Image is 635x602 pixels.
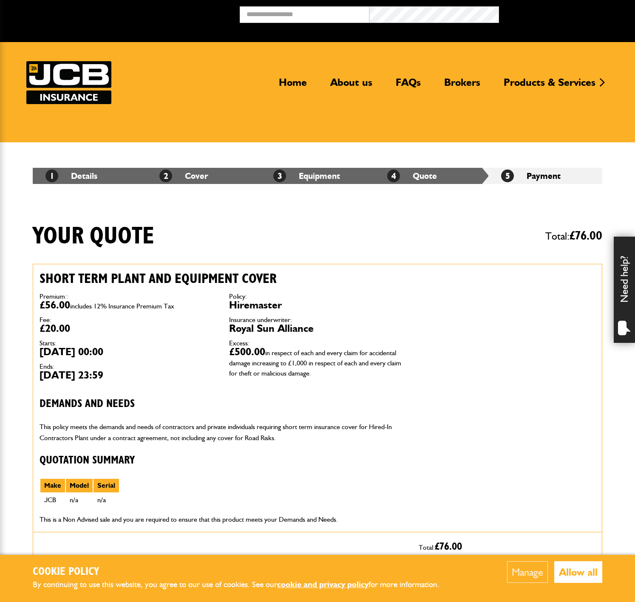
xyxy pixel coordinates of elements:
[40,454,406,467] h3: Quotation Summary
[499,6,629,20] button: Broker Login
[40,493,65,507] td: JCB
[229,347,406,377] dd: £500.00
[435,542,462,552] span: £
[40,514,406,525] p: This is a Non Advised sale and you are required to ensure that this product meets your Demands an...
[501,170,514,182] span: 5
[40,478,65,493] th: Make
[93,478,119,493] th: Serial
[272,76,313,96] a: Home
[438,76,487,96] a: Brokers
[324,76,379,96] a: About us
[545,226,602,246] span: Total:
[507,561,548,583] button: Manage
[554,561,602,583] button: Allow all
[229,300,406,310] dd: Hiremaster
[229,323,406,334] dd: Royal Sun Alliance
[70,302,174,310] span: includes 12% Insurance Premium Tax
[40,340,216,347] dt: Starts:
[614,237,635,343] div: Need help?
[45,170,58,182] span: 1
[40,293,216,300] dt: Premium::
[497,76,602,96] a: Products & Services
[570,230,602,242] span: £
[33,565,454,579] h2: Cookie Policy
[40,363,216,370] dt: Ends:
[389,76,427,96] a: FAQs
[229,340,406,347] dt: Excess:
[26,61,111,104] a: JCB Insurance Services
[419,539,595,555] p: Total:
[159,171,208,181] a: 2Cover
[277,579,369,589] a: cookie and privacy policy
[65,493,93,507] td: n/a
[159,170,172,182] span: 2
[374,168,488,184] li: Quote
[45,171,97,181] a: 1Details
[40,271,406,287] h2: Short term plant and equipment cover
[26,61,111,104] img: JCB Insurance Services logo
[387,170,400,182] span: 4
[40,398,406,411] h3: Demands and needs
[273,170,286,182] span: 3
[488,168,602,184] li: Payment
[575,230,602,242] span: 76.00
[229,349,401,377] span: in respect of each and every claim for accidental damage increasing to £1,000 in respect of each ...
[93,493,119,507] td: n/a
[40,323,216,334] dd: £20.00
[33,222,154,251] h1: Your quote
[439,542,462,552] span: 76.00
[40,421,406,443] p: This policy meets the demands and needs of contractors and private individuals requiring short te...
[229,293,406,300] dt: Policy:
[33,578,454,591] p: By continuing to use this website, you agree to our use of cookies. See our for more information.
[65,478,93,493] th: Model
[40,317,216,323] dt: Fee:
[40,300,216,310] dd: £56.00
[40,370,216,380] dd: [DATE] 23:59
[229,317,406,323] dt: Insurance underwriter:
[273,171,340,181] a: 3Equipment
[40,347,216,357] dd: [DATE] 00:00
